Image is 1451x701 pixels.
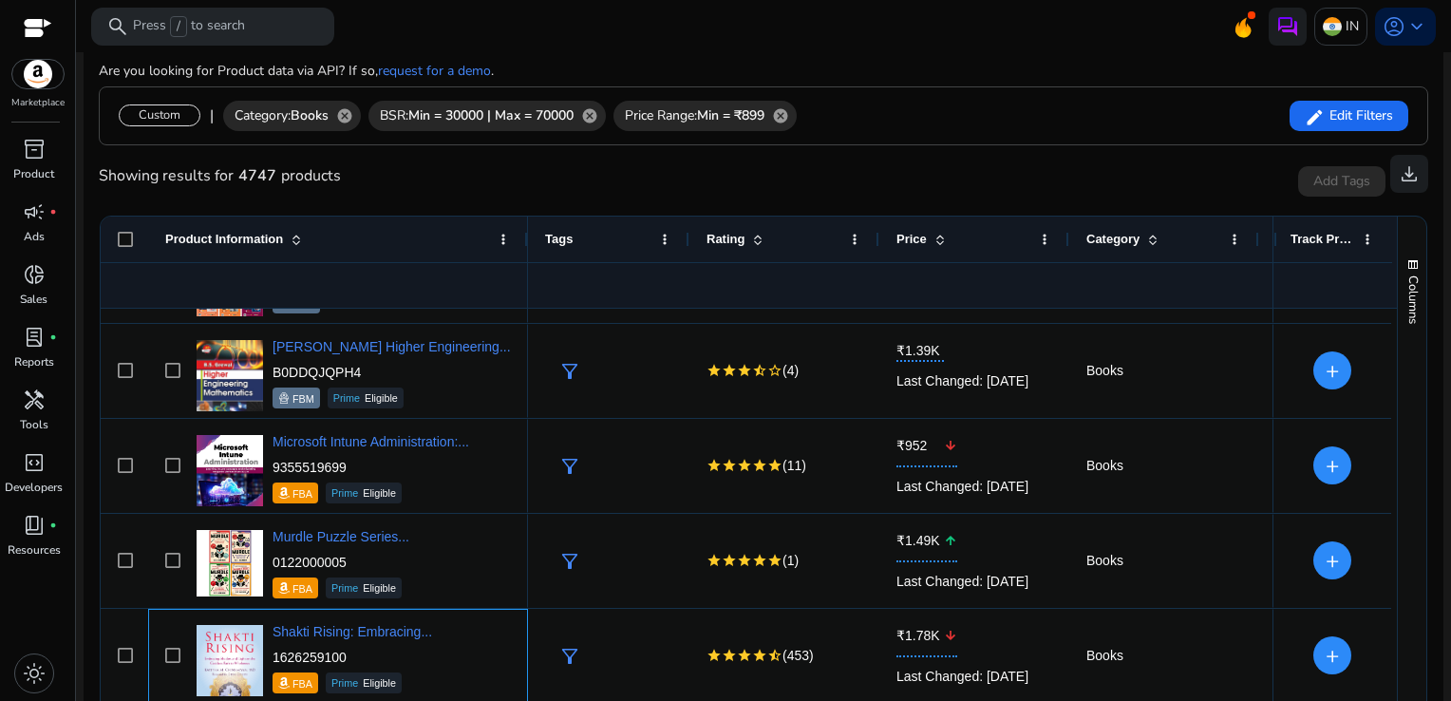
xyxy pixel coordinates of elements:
[5,479,63,496] p: Developers
[170,16,187,37] span: /
[1086,363,1123,378] span: Books
[23,451,46,474] span: code_blocks
[331,678,358,689] span: Prime
[707,553,722,568] mat-icon: star
[707,458,722,473] mat-icon: star
[24,228,45,245] p: Ads
[896,626,944,645] span: ₹1.78K
[20,291,47,308] p: Sales
[326,673,402,693] div: Eligible
[722,553,737,568] mat-icon: star
[99,164,341,187] div: Showing results for products
[1313,636,1351,674] button: +
[782,644,814,667] span: (453)
[752,553,767,568] mat-icon: star
[707,232,744,246] span: Rating
[333,393,360,404] span: Prime
[737,648,752,663] mat-icon: star
[896,436,944,455] span: ₹952
[896,562,1052,601] div: Last Changed: [DATE]
[697,106,764,124] b: Min = ₹899
[273,363,511,382] p: B0DDQJQPH4
[20,416,48,433] p: Tools
[558,455,581,478] span: filter_alt
[707,363,722,378] mat-icon: star
[273,339,511,354] a: [PERSON_NAME] Higher Engineering...
[944,616,957,655] mat-icon: arrow_downward
[722,363,737,378] mat-icon: star
[273,648,432,667] p: 1626259100
[737,458,752,473] mat-icon: star
[11,96,65,110] p: Marketplace
[133,16,245,37] p: Press to search
[1291,232,1354,246] span: Track Product
[273,458,469,477] p: 9355519699
[408,106,574,124] b: Min = 30000 | Max = 70000
[1086,458,1123,473] span: Books
[767,363,782,378] mat-icon: star_border
[752,363,767,378] mat-icon: star_half
[722,648,737,663] mat-icon: star
[23,388,46,411] span: handyman
[273,434,469,449] a: Microsoft Intune Administration:...
[764,107,797,124] mat-icon: cancel
[896,232,927,246] span: Price
[292,484,312,503] p: FBA
[12,60,64,88] img: amazon.svg
[8,541,61,559] p: Resources
[380,105,574,125] span: BSR:
[49,208,57,216] span: fiber_manual_record
[1405,15,1428,38] span: keyboard_arrow_down
[896,531,944,550] span: ₹1.49K
[23,514,46,537] span: book_4
[1313,351,1351,389] button: +
[13,165,54,182] p: Product
[1398,162,1421,185] span: download
[234,164,281,187] b: 4747
[1086,648,1123,663] span: Books
[23,662,46,685] span: light_mode
[767,553,782,568] mat-icon: star
[1313,541,1351,579] button: +
[896,467,1052,506] div: Last Changed: [DATE]
[23,200,46,223] span: campaign
[326,578,402,598] div: Eligible
[558,645,581,668] span: filter_alt
[574,107,606,124] mat-icon: cancel
[331,488,358,499] span: Prime
[767,458,782,473] mat-icon: star
[292,674,312,693] p: FBA
[752,458,767,473] mat-icon: star
[235,105,329,125] span: Category:
[291,106,329,124] b: Books
[106,15,129,38] span: search
[1086,232,1140,246] span: Category
[273,529,409,544] a: Murdle Puzzle Series...
[752,648,767,663] mat-icon: star
[1346,9,1359,43] p: IN
[1404,275,1422,324] span: Columns
[625,105,764,125] span: Price Range:
[292,579,312,598] p: FBA
[210,104,214,127] div: |
[23,263,46,286] span: donut_small
[326,483,402,503] div: Eligible
[1323,17,1342,36] img: in.svg
[1383,15,1405,38] span: account_circle
[707,648,722,663] mat-icon: star
[165,232,283,246] span: Product Information
[1086,553,1123,568] span: Books
[14,353,54,370] p: Reports
[767,648,782,663] mat-icon: star_half
[23,326,46,349] span: lab_profile
[23,138,46,161] span: inventory_2
[49,333,57,341] span: fiber_manual_record
[1290,101,1408,131] button: Edit Filters
[545,232,573,246] span: Tags
[119,104,200,126] div: Custom
[1390,155,1428,193] button: download
[292,389,314,408] p: FBM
